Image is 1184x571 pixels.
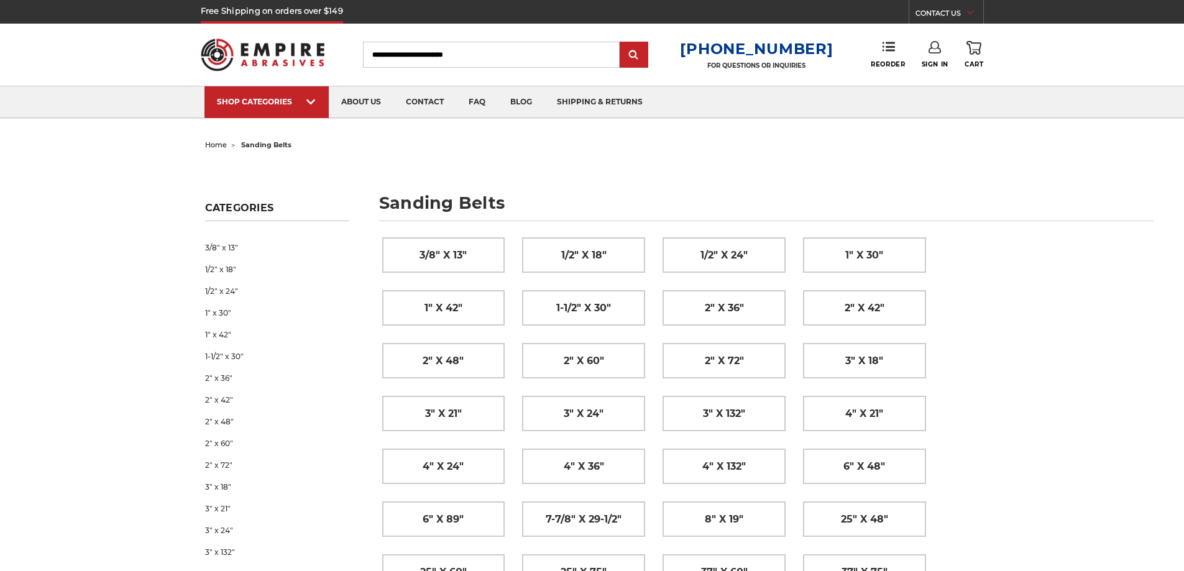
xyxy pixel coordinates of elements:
a: Cart [965,41,983,68]
a: 1/2" x 24" [663,238,785,272]
span: 3" x 18" [845,350,883,372]
a: 1" x 30" [804,238,925,272]
p: FOR QUESTIONS OR INQUIRIES [680,62,833,70]
span: 3/8" x 13" [420,245,467,266]
a: 6" x 48" [804,449,925,483]
input: Submit [622,43,646,68]
span: 4" x 21" [845,403,883,424]
span: 4" x 36" [564,456,604,477]
span: 1-1/2" x 30" [556,298,611,319]
a: 3" x 21" [383,396,505,431]
span: 2" x 72" [705,350,744,372]
span: 6" x 89" [423,509,464,530]
a: 2" x 60" [523,344,645,378]
a: 3" x 132" [663,396,785,431]
span: 4" x 132" [702,456,746,477]
span: 1/2" x 24" [700,245,748,266]
span: 3" x 24" [564,403,603,424]
span: 2" x 48" [423,350,464,372]
span: 8" x 19" [705,509,743,530]
a: [PHONE_NUMBER] [680,40,833,58]
span: 3" x 21" [425,403,462,424]
a: 2" x 36" [663,291,785,325]
span: Cart [965,60,983,68]
a: 4" x 21" [804,396,925,431]
a: Reorder [871,41,905,68]
span: 25" x 48" [841,509,888,530]
a: 3" x 18" [804,344,925,378]
span: 1" x 30" [845,245,883,266]
span: 7-7/8" x 29-1/2" [546,509,622,530]
a: CONTACT US [916,6,983,24]
span: 2" x 36" [705,298,744,319]
a: shipping & returns [544,86,655,118]
a: 2" x 48" [205,411,349,432]
a: about us [329,86,393,118]
a: 3/8" x 13" [205,237,349,258]
a: 3" x 21" [205,498,349,519]
a: 4" x 24" [383,449,505,483]
a: 4" x 132" [663,449,785,483]
div: SHOP CATEGORIES [217,97,316,106]
span: 2" x 60" [564,350,604,372]
span: 6" x 48" [843,456,885,477]
a: 6" x 89" [383,502,505,536]
a: 1" x 42" [383,291,505,325]
h5: Categories [205,202,349,221]
a: 2" x 60" [205,432,349,454]
a: 2" x 42" [205,389,349,411]
a: 2" x 42" [804,291,925,325]
span: 3" x 132" [703,403,745,424]
a: blog [498,86,544,118]
span: Reorder [871,60,905,68]
a: 1" x 42" [205,324,349,345]
a: 1/2" x 18" [523,238,645,272]
span: 2" x 42" [845,298,884,319]
a: 1/2" x 18" [205,258,349,280]
a: contact [393,86,456,118]
a: 1-1/2" x 30" [523,291,645,325]
img: Empire Abrasives [201,30,325,79]
a: 3" x 24" [523,396,645,431]
h1: sanding belts [379,194,1154,221]
a: 3/8" x 13" [383,238,505,272]
a: 25" x 48" [804,502,925,536]
span: 1/2" x 18" [561,245,607,266]
a: 3" x 24" [205,519,349,541]
a: 8" x 19" [663,502,785,536]
a: 3" x 132" [205,541,349,563]
a: 1-1/2" x 30" [205,345,349,367]
a: 2" x 72" [205,454,349,476]
a: faq [456,86,498,118]
span: 1" x 42" [424,298,462,319]
a: 7-7/8" x 29-1/2" [523,502,645,536]
span: Sign In [922,60,948,68]
a: 2" x 72" [663,344,785,378]
a: 1/2" x 24" [205,280,349,302]
a: 4" x 36" [523,449,645,483]
span: 4" x 24" [423,456,464,477]
a: 3" x 18" [205,476,349,498]
a: 2" x 48" [383,344,505,378]
a: 2" x 36" [205,367,349,389]
span: sanding belts [241,140,291,149]
a: 1" x 30" [205,302,349,324]
a: home [205,140,227,149]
